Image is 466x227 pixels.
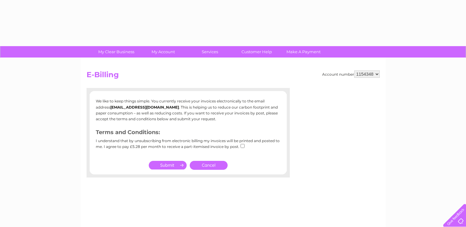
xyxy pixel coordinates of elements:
[278,46,329,58] a: Make A Payment
[184,46,235,58] a: Services
[231,46,282,58] a: Customer Help
[96,98,281,122] p: We like to keep things simple. You currently receive your invoices electronically to the email ad...
[110,105,179,110] b: [EMAIL_ADDRESS][DOMAIN_NAME]
[190,161,228,170] a: Cancel
[138,46,188,58] a: My Account
[322,70,380,78] div: Account number
[91,46,142,58] a: My Clear Business
[96,139,281,153] div: I understand that by unsubscribing from electronic billing my invoices will be printed and posted...
[149,161,187,169] input: Submit
[87,70,380,82] h2: E-Billing
[96,128,281,139] h3: Terms and Conditions:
